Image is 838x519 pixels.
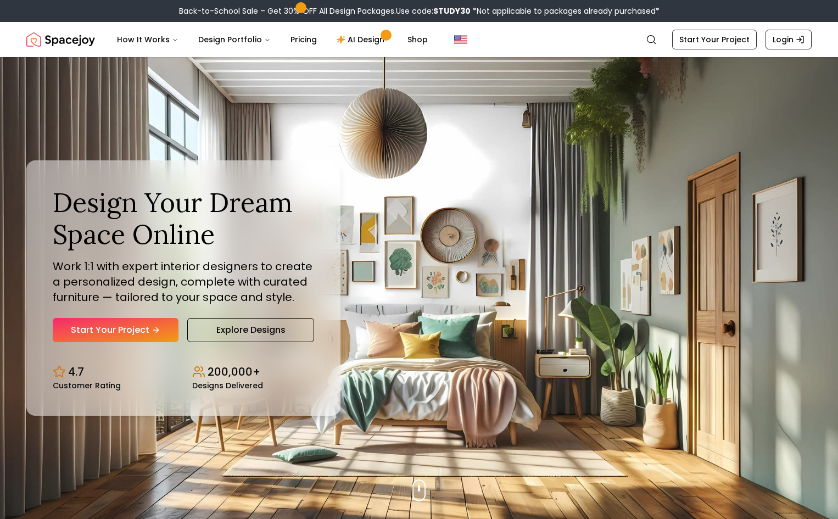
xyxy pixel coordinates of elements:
small: Designs Delivered [192,382,263,389]
p: Work 1:1 with expert interior designers to create a personalized design, complete with curated fu... [53,259,314,305]
a: Pricing [282,29,326,51]
p: 200,000+ [208,364,260,380]
button: Design Portfolio [189,29,280,51]
p: 4.7 [68,364,84,380]
a: Shop [399,29,437,51]
b: STUDY30 [433,5,471,16]
a: Login [766,30,812,49]
div: Design stats [53,355,314,389]
span: *Not applicable to packages already purchased* [471,5,660,16]
h1: Design Your Dream Space Online [53,187,314,250]
a: Spacejoy [26,29,95,51]
span: Use code: [396,5,471,16]
a: Start Your Project [672,30,757,49]
nav: Global [26,22,812,57]
button: How It Works [108,29,187,51]
a: AI Design [328,29,396,51]
small: Customer Rating [53,382,121,389]
img: Spacejoy Logo [26,29,95,51]
a: Explore Designs [187,318,314,342]
img: United States [454,33,467,46]
a: Start Your Project [53,318,178,342]
nav: Main [108,29,437,51]
div: Back-to-School Sale – Get 30% OFF All Design Packages. [179,5,660,16]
